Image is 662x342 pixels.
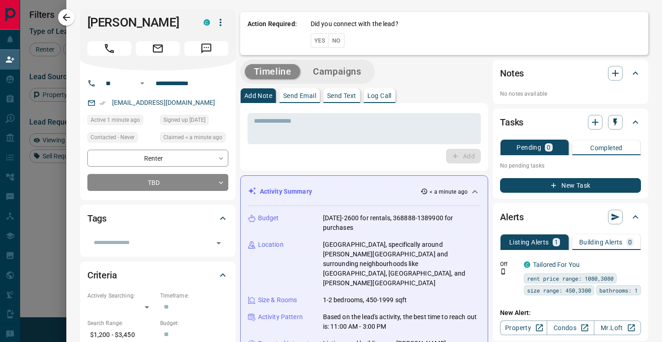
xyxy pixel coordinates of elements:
[500,178,641,193] button: New Task
[163,115,205,125] span: Signed up [DATE]
[160,115,228,128] div: Sun Aug 03 2025
[524,261,530,268] div: condos.ca
[87,41,131,56] span: Call
[184,41,228,56] span: Message
[87,264,228,286] div: Criteria
[204,19,210,26] div: condos.ca
[258,213,279,223] p: Budget
[87,174,228,191] div: TBD
[367,92,392,99] p: Log Call
[91,133,135,142] span: Contacted - Never
[258,312,303,322] p: Activity Pattern
[500,66,524,81] h2: Notes
[579,239,623,245] p: Building Alerts
[323,240,480,288] p: [GEOGRAPHIC_DATA], specifically around [PERSON_NAME][GEOGRAPHIC_DATA] and surrounding neighbourho...
[87,150,228,167] div: Renter
[500,320,547,335] a: Property
[283,92,316,99] p: Send Email
[99,100,106,106] svg: Email Verified
[258,295,297,305] p: Size & Rooms
[87,268,117,282] h2: Criteria
[500,111,641,133] div: Tasks
[136,41,180,56] span: Email
[500,90,641,98] p: No notes available
[323,213,480,233] p: [DATE]-2600 for rentals, 368888-1389900 for purchases
[91,115,140,125] span: Active 1 minute ago
[509,239,549,245] p: Listing Alerts
[328,33,344,48] button: No
[260,187,312,196] p: Activity Summary
[212,237,225,250] button: Open
[500,210,524,224] h2: Alerts
[163,133,222,142] span: Claimed < a minute ago
[327,92,356,99] p: Send Text
[554,239,558,245] p: 1
[547,320,594,335] a: Condos
[248,183,480,200] div: Activity Summary< a minute ago
[599,286,638,295] span: bathrooms: 1
[87,207,228,229] div: Tags
[248,19,297,48] p: Action Required:
[311,19,398,29] p: Did you connect with the lead?
[87,211,107,226] h2: Tags
[323,295,407,305] p: 1-2 bedrooms, 450-1999 sqft
[160,292,228,300] p: Timeframe:
[160,319,228,327] p: Budget:
[590,145,623,151] p: Completed
[500,308,641,318] p: New Alert:
[527,286,591,295] span: size range: 450,3300
[547,144,550,151] p: 0
[258,240,284,250] p: Location
[527,274,614,283] span: rent price range: 1080,3080
[87,15,190,30] h1: [PERSON_NAME]
[517,144,541,151] p: Pending
[628,239,632,245] p: 0
[500,115,523,130] h2: Tasks
[304,64,370,79] button: Campaigns
[500,206,641,228] div: Alerts
[160,132,228,145] div: Fri Aug 15 2025
[500,159,641,173] p: No pending tasks
[323,312,480,331] p: Based on the lead's activity, the best time to reach out is: 11:00 AM - 3:00 PM
[245,64,301,79] button: Timeline
[500,260,518,268] p: Off
[244,92,272,99] p: Add Note
[500,62,641,84] div: Notes
[500,268,506,275] svg: Push Notification Only
[594,320,641,335] a: Mr.Loft
[87,292,156,300] p: Actively Searching:
[311,33,329,48] button: Yes
[87,115,156,128] div: Fri Aug 15 2025
[137,78,148,89] button: Open
[112,99,215,106] a: [EMAIL_ADDRESS][DOMAIN_NAME]
[533,261,580,268] a: Tailored For You
[430,188,468,196] p: < a minute ago
[87,319,156,327] p: Search Range:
